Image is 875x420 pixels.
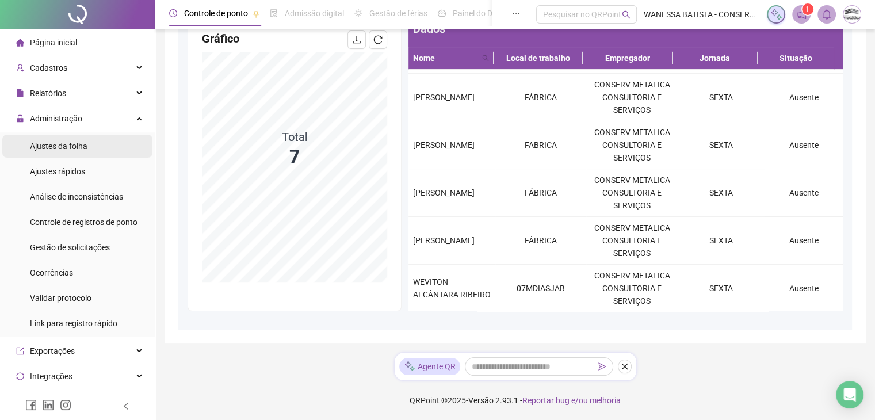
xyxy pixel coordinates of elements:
[586,74,678,121] td: CONSERV METALICA CONSULTORIA E SERVIÇOS
[522,396,621,405] span: Reportar bug e/ou melhoria
[413,52,477,64] span: Nome
[413,93,475,102] span: [PERSON_NAME]
[30,319,117,328] span: Link para registro rápido
[16,372,24,380] span: sync
[468,396,494,405] span: Versão
[765,74,843,121] td: Ausente
[821,9,832,20] span: bell
[30,217,137,227] span: Controle de registros de ponto
[30,38,77,47] span: Página inicial
[413,236,475,245] span: [PERSON_NAME]
[512,9,520,17] span: ellipsis
[60,399,71,411] span: instagram
[16,64,24,72] span: user-add
[678,265,765,312] td: SEXTA
[494,47,583,70] th: Local de trabalho
[30,243,110,252] span: Gestão de solicitações
[399,358,460,375] div: Agente QR
[843,6,861,23] img: 17951
[30,192,123,201] span: Análise de inconsistências
[453,9,498,18] span: Painel do DP
[480,49,491,67] span: search
[30,114,82,123] span: Administração
[413,277,491,299] span: WEVITON ALCÂNTARA RIBEIRO
[30,89,66,98] span: Relatórios
[43,399,54,411] span: linkedin
[413,188,475,197] span: [PERSON_NAME]
[796,9,807,20] span: notification
[765,169,843,217] td: Ausente
[16,39,24,47] span: home
[285,9,344,18] span: Admissão digital
[583,47,672,70] th: Empregador
[495,121,587,169] td: FABRICA
[352,35,361,44] span: download
[373,35,383,44] span: reload
[30,268,73,277] span: Ocorrências
[621,362,629,371] span: close
[586,265,678,312] td: CONSERV METALICA CONSULTORIA E SERVIÇOS
[678,121,765,169] td: SEXTA
[369,9,427,18] span: Gestão de férias
[802,3,813,15] sup: 1
[678,217,765,265] td: SEXTA
[30,167,85,176] span: Ajustes rápidos
[438,9,446,17] span: dashboard
[30,142,87,151] span: Ajustes da folha
[404,360,415,372] img: sparkle-icon.fc2bf0ac1784a2077858766a79e2daf3.svg
[25,399,37,411] span: facebook
[413,140,475,150] span: [PERSON_NAME]
[122,402,130,410] span: left
[586,217,678,265] td: CONSERV METALICA CONSULTORIA E SERVIÇOS
[16,114,24,123] span: lock
[495,217,587,265] td: FÁBRICA
[413,22,445,36] span: Dados
[495,169,587,217] td: FÁBRICA
[586,121,678,169] td: CONSERV METALICA CONSULTORIA E SERVIÇOS
[770,8,782,21] img: sparkle-icon.fc2bf0ac1784a2077858766a79e2daf3.svg
[765,265,843,312] td: Ausente
[678,74,765,121] td: SEXTA
[16,347,24,355] span: export
[586,169,678,217] td: CONSERV METALICA CONSULTORIA E SERVIÇOS
[184,9,248,18] span: Controle de ponto
[169,9,177,17] span: clock-circle
[270,9,278,17] span: file-done
[598,362,606,371] span: send
[673,47,758,70] th: Jornada
[758,47,834,70] th: Situação
[765,121,843,169] td: Ausente
[765,217,843,265] td: Ausente
[836,381,863,408] div: Open Intercom Messenger
[644,8,760,21] span: WANESSA BATISTA - CONSERV METALICA ENGENHARIA LTDA
[253,10,259,17] span: pushpin
[678,169,765,217] td: SEXTA
[30,293,91,303] span: Validar protocolo
[805,5,809,13] span: 1
[495,265,587,312] td: 07MDIASJAB
[202,32,239,45] span: Gráfico
[16,89,24,97] span: file
[495,74,587,121] td: FÁBRICA
[30,63,67,72] span: Cadastros
[354,9,362,17] span: sun
[30,372,72,381] span: Integrações
[622,10,631,19] span: search
[482,55,489,62] span: search
[30,346,75,356] span: Exportações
